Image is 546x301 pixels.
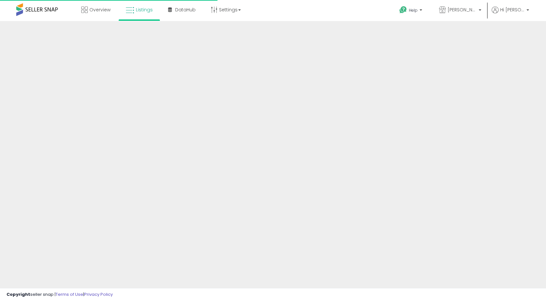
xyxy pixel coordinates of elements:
[500,6,525,13] span: Hi [PERSON_NAME]
[89,6,110,13] span: Overview
[175,6,196,13] span: DataHub
[448,6,477,13] span: [PERSON_NAME] STORE
[492,6,529,21] a: Hi [PERSON_NAME]
[399,6,407,14] i: Get Help
[136,6,153,13] span: Listings
[394,1,429,21] a: Help
[409,7,418,13] span: Help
